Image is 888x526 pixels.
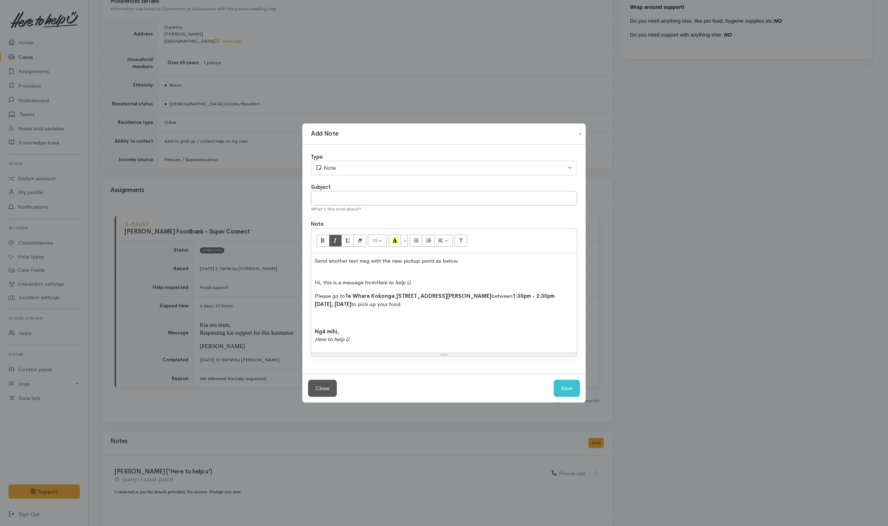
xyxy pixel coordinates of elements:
button: Font Size [368,235,387,247]
button: Unordered list (CTRL+SHIFT+NUM7) [410,235,422,247]
div: What's this note about? [311,206,577,213]
button: Italic (CTRL+I) [329,235,342,247]
button: Close [308,380,337,397]
button: Ordered list (CTRL+SHIFT+NUM8) [422,235,435,247]
div: Resize [311,353,577,356]
label: Subject [311,183,331,191]
b: [STREET_ADDRESS][PERSON_NAME] [396,292,491,299]
label: Note [311,220,324,228]
button: Close [575,130,586,138]
div: Note [316,164,566,172]
button: Paragraph [434,235,453,247]
button: Recent Color [389,235,401,247]
h1: Add Note [311,129,338,138]
b: 1:30pm - 2:30pm [DATE], [DATE] [315,292,555,307]
button: More Color [401,235,408,247]
i: Here to help U [315,336,349,343]
b: Ngā mihi, [315,328,339,335]
span: 15 [372,237,377,243]
button: Help [455,235,467,247]
button: Underline (CTRL+U) [341,235,354,247]
button: Note [311,161,577,175]
b: Te Whare Kokonga [345,292,395,299]
button: Remove Font Style (CTRL+\) [353,235,366,247]
label: Type [311,153,323,161]
p: Send another text msg with the new pickup point as below. [315,257,573,273]
button: Bold (CTRL+B) [317,235,329,247]
i: Here to help U [376,279,410,286]
p: Please go to , between to pick up your food. [315,292,573,308]
button: Save [554,380,580,397]
p: Hi, this is a message from . [315,279,573,287]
